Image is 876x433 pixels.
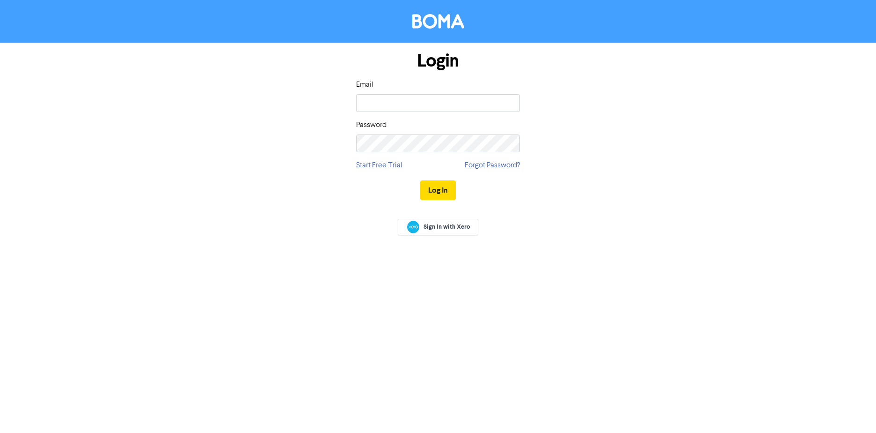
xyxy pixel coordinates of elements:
[465,160,520,171] a: Forgot Password?
[356,160,402,171] a: Start Free Trial
[356,50,520,72] h1: Login
[398,219,478,235] a: Sign In with Xero
[423,223,470,231] span: Sign In with Xero
[412,14,464,29] img: BOMA Logo
[356,79,373,90] label: Email
[420,180,456,200] button: Log In
[356,119,387,131] label: Password
[407,221,419,233] img: Xero logo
